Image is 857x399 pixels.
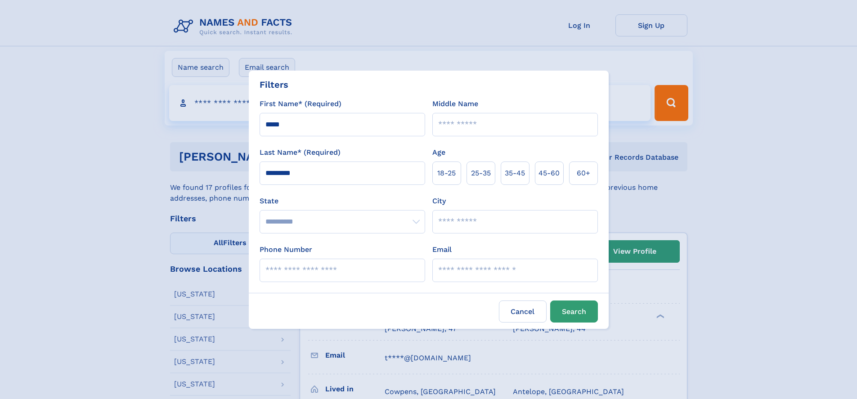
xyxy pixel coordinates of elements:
[432,196,446,206] label: City
[471,168,491,179] span: 25‑35
[505,168,525,179] span: 35‑45
[432,244,452,255] label: Email
[538,168,560,179] span: 45‑60
[577,168,590,179] span: 60+
[260,147,341,158] label: Last Name* (Required)
[432,147,445,158] label: Age
[260,196,425,206] label: State
[437,168,456,179] span: 18‑25
[260,244,312,255] label: Phone Number
[260,99,341,109] label: First Name* (Required)
[499,300,547,323] label: Cancel
[260,78,288,91] div: Filters
[550,300,598,323] button: Search
[432,99,478,109] label: Middle Name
